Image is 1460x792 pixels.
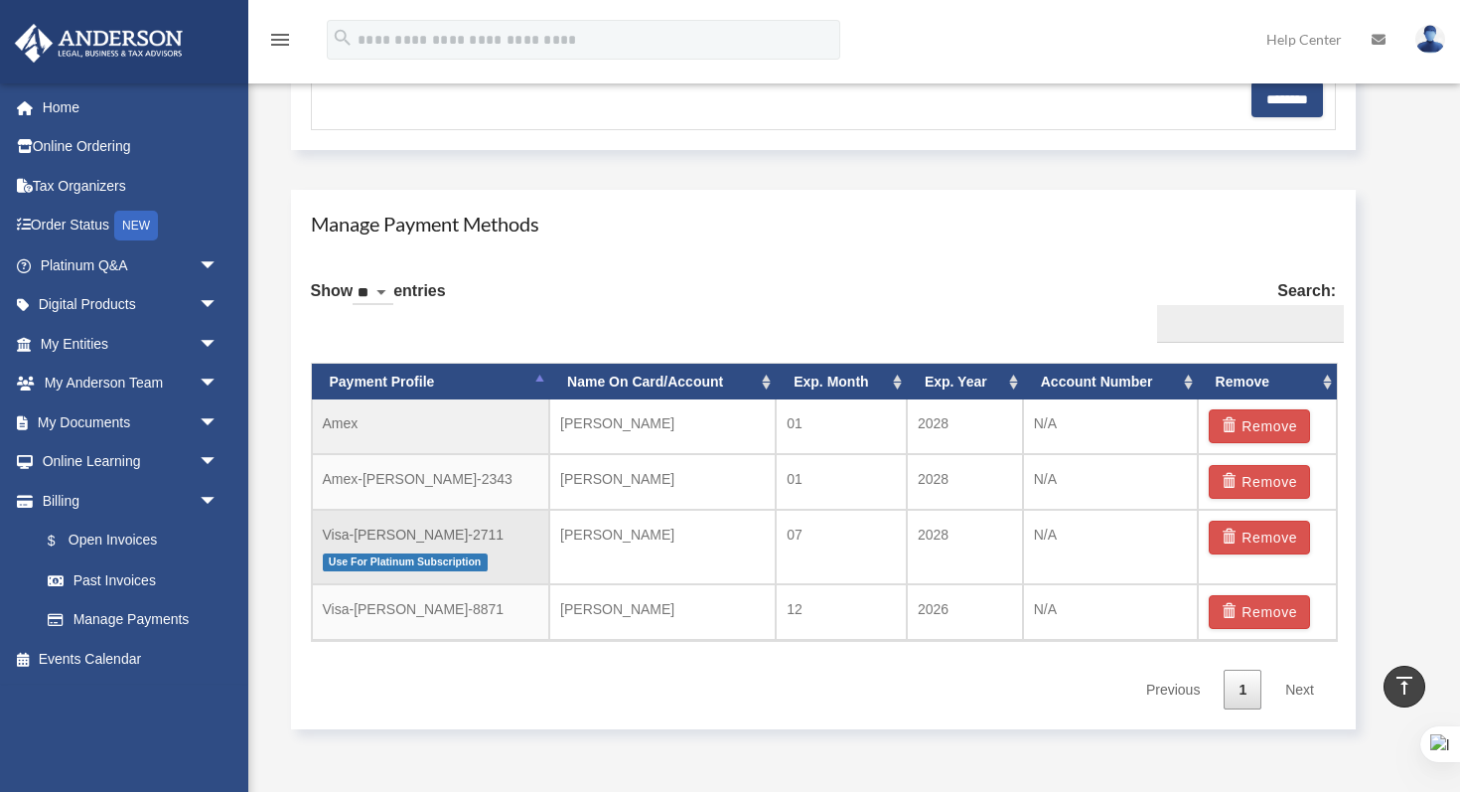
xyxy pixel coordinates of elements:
span: $ [59,529,69,554]
a: menu [268,35,292,52]
td: N/A [1023,454,1198,510]
a: My Entitiesarrow_drop_down [14,324,248,364]
button: Remove [1209,595,1311,629]
td: 01 [776,399,907,454]
a: Previous [1131,670,1215,711]
a: My Documentsarrow_drop_down [14,402,248,442]
img: User Pic [1415,25,1445,54]
a: Manage Payments [28,600,238,640]
img: Anderson Advisors Platinum Portal [9,24,189,63]
button: Remove [1209,409,1311,443]
button: Remove [1209,465,1311,499]
div: NEW [114,211,158,240]
th: Name On Card/Account: activate to sort column ascending [549,364,776,400]
th: Remove: activate to sort column ascending [1198,364,1337,400]
td: 01 [776,454,907,510]
span: arrow_drop_down [199,481,238,522]
a: Home [14,87,248,127]
label: Show entries [311,277,446,325]
span: arrow_drop_down [199,402,238,443]
a: 1 [1224,670,1261,711]
th: Exp. Year: activate to sort column ascending [907,364,1023,400]
span: arrow_drop_down [199,364,238,404]
a: Next [1270,670,1329,711]
td: Amex-[PERSON_NAME]-2343 [312,454,550,510]
label: Search: [1149,277,1336,343]
td: N/A [1023,399,1198,454]
th: Account Number: activate to sort column ascending [1023,364,1198,400]
td: Amex [312,399,550,454]
td: N/A [1023,584,1198,640]
select: Showentries [353,282,393,305]
span: arrow_drop_down [199,285,238,326]
td: 2028 [907,454,1023,510]
a: Order StatusNEW [14,206,248,246]
a: vertical_align_top [1384,666,1425,708]
span: arrow_drop_down [199,324,238,365]
a: Digital Productsarrow_drop_down [14,285,248,325]
td: 2028 [907,510,1023,584]
button: Remove [1209,521,1311,554]
a: Billingarrow_drop_down [14,481,248,521]
td: 2026 [907,584,1023,640]
span: arrow_drop_down [199,245,238,286]
td: [PERSON_NAME] [549,454,776,510]
i: search [332,27,354,49]
a: Online Ordering [14,127,248,167]
td: [PERSON_NAME] [549,584,776,640]
a: Tax Organizers [14,166,248,206]
a: Events Calendar [14,639,248,679]
a: Past Invoices [28,560,248,600]
td: Visa-[PERSON_NAME]-2711 [312,510,550,584]
td: N/A [1023,510,1198,584]
td: [PERSON_NAME] [549,510,776,584]
span: arrow_drop_down [199,442,238,483]
a: Platinum Q&Aarrow_drop_down [14,245,248,285]
a: Online Learningarrow_drop_down [14,442,248,482]
th: Exp. Month: activate to sort column ascending [776,364,907,400]
th: Payment Profile: activate to sort column descending [312,364,550,400]
td: Visa-[PERSON_NAME]-8871 [312,584,550,640]
h4: Manage Payment Methods [311,210,1337,238]
a: My Anderson Teamarrow_drop_down [14,364,248,403]
span: Use For Platinum Subscription [323,554,488,570]
td: [PERSON_NAME] [549,399,776,454]
td: 07 [776,510,907,584]
i: vertical_align_top [1392,674,1416,698]
td: 12 [776,584,907,640]
td: 2028 [907,399,1023,454]
input: Search: [1157,305,1344,343]
a: $Open Invoices [28,521,248,561]
i: menu [268,28,292,52]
